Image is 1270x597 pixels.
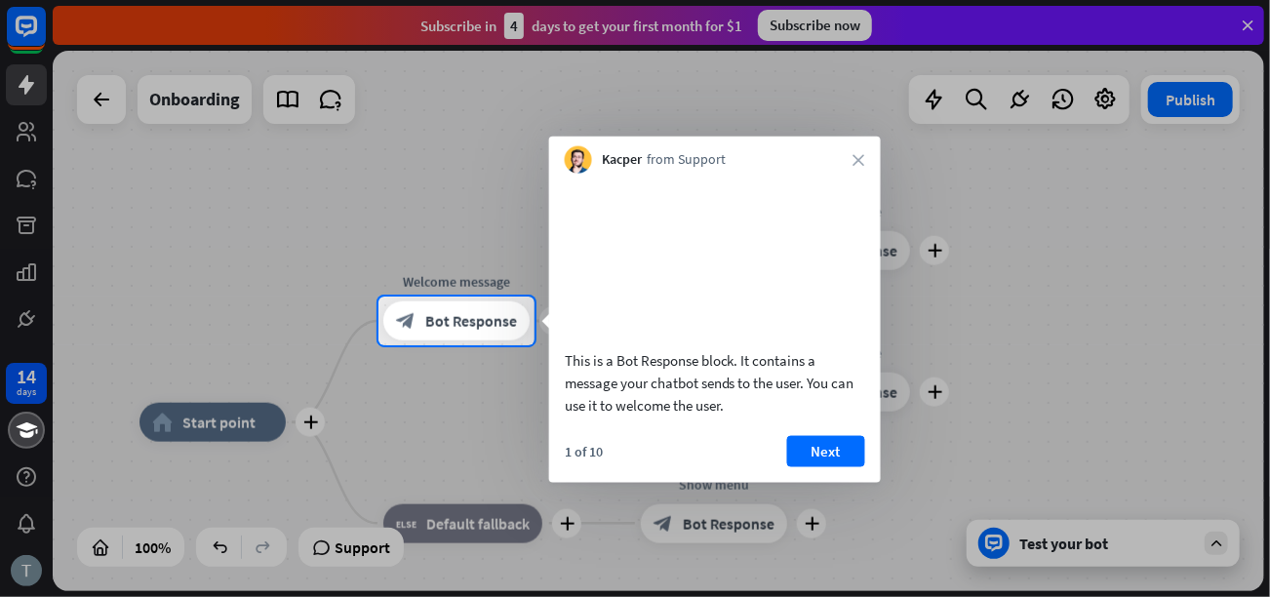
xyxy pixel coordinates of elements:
[396,311,416,331] i: block_bot_response
[16,8,74,66] button: Open LiveChat chat widget
[565,442,603,459] div: 1 of 10
[647,150,726,170] span: from Support
[787,435,865,466] button: Next
[602,150,642,170] span: Kacper
[565,348,865,416] div: This is a Bot Response block. It contains a message your chatbot sends to the user. You can use i...
[853,154,865,166] i: close
[425,311,517,331] span: Bot Response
